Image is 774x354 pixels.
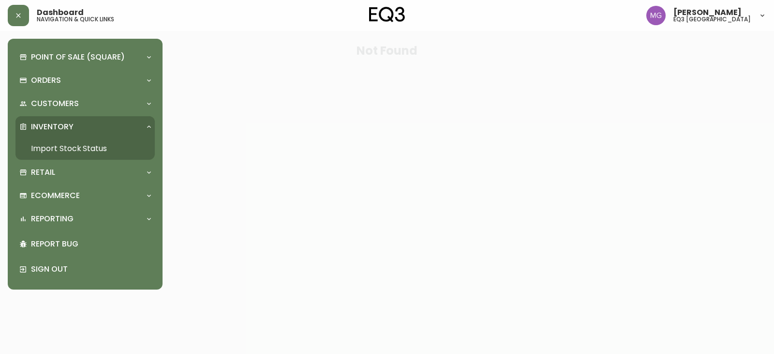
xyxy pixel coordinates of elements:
[37,16,114,22] h5: navigation & quick links
[31,122,74,132] p: Inventory
[31,98,79,109] p: Customers
[673,9,742,16] span: [PERSON_NAME]
[31,190,80,201] p: Ecommerce
[15,231,155,257] div: Report Bug
[15,257,155,282] div: Sign Out
[31,75,61,86] p: Orders
[15,138,155,160] a: Import Stock Status
[37,9,84,16] span: Dashboard
[31,214,74,224] p: Reporting
[31,52,125,62] p: Point of Sale (Square)
[15,93,155,114] div: Customers
[15,46,155,68] div: Point of Sale (Square)
[15,208,155,230] div: Reporting
[31,167,55,178] p: Retail
[15,185,155,206] div: Ecommerce
[369,7,405,22] img: logo
[15,116,155,138] div: Inventory
[15,162,155,183] div: Retail
[15,70,155,91] div: Orders
[646,6,666,25] img: de8837be2a95cd31bb7c9ae23fe16153
[31,239,151,249] p: Report Bug
[31,264,151,275] p: Sign Out
[673,16,751,22] h5: eq3 [GEOGRAPHIC_DATA]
